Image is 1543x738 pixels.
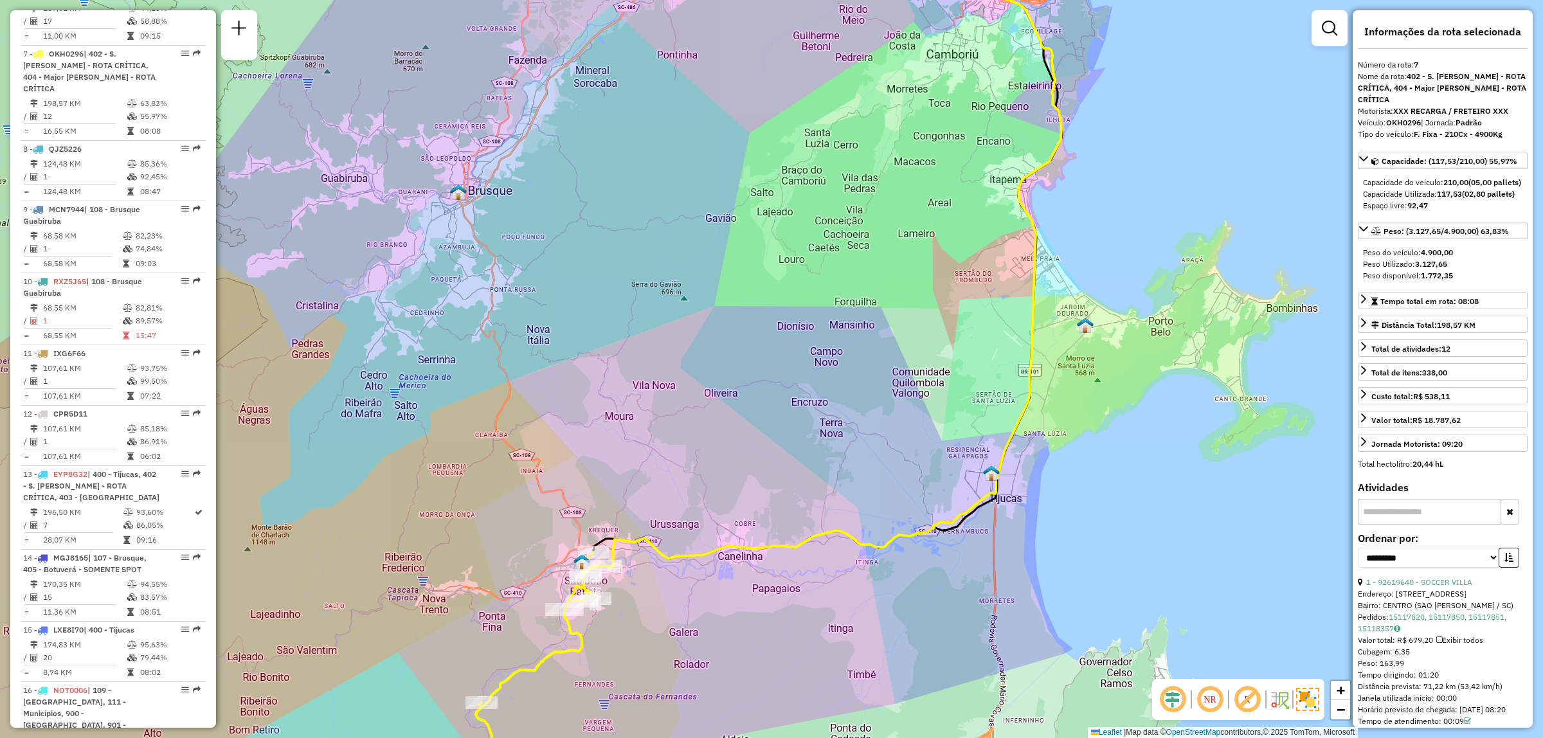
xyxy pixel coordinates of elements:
[127,173,137,181] i: % de utilização da cubagem
[181,410,189,417] em: Opções
[1437,189,1462,199] strong: 117,53
[49,49,84,59] span: OKH0296
[23,519,30,532] td: /
[140,110,201,123] td: 55,97%
[1157,684,1188,715] span: Ocultar deslocamento
[1371,438,1463,450] div: Jornada Motorista: 09:20
[1358,482,1528,494] h4: Atividades
[30,641,38,649] i: Distância Total
[1358,242,1528,287] div: Peso: (3.127,65/4.900,00) 63,83%
[42,157,127,170] td: 124,48 KM
[1358,363,1528,381] a: Total de itens:338,00
[1363,188,1522,200] div: Capacidade Utilizada:
[1358,704,1528,715] div: Horário previsto de chegada: [DATE] 08:20
[23,204,140,226] span: 9 -
[1421,248,1453,257] strong: 4.900,00
[140,422,201,435] td: 85,18%
[123,232,132,240] i: % de utilização do peso
[1358,411,1528,428] a: Valor total:R$ 18.787,62
[30,364,38,372] i: Distância Total
[23,409,87,419] span: 12 -
[140,606,201,618] td: 08:51
[30,425,38,433] i: Distância Total
[1358,339,1528,357] a: Total de atividades:12
[42,435,127,448] td: 1
[181,625,189,633] em: Opções
[1331,700,1350,719] a: Zoom out
[127,425,137,433] i: % de utilização do peso
[1358,692,1528,704] div: Janela utilizada início: 00:00
[42,638,127,651] td: 174,83 KM
[53,348,86,358] span: IXG6F66
[1358,152,1528,169] a: Capacidade: (117,53/210,00) 55,97%
[1441,344,1450,354] strong: 12
[181,205,189,213] em: Opções
[1269,689,1290,710] img: Fluxo de ruas
[1456,118,1482,127] strong: Padrão
[42,301,122,314] td: 68,55 KM
[42,230,122,242] td: 68,58 KM
[30,17,38,25] i: Total de Atividades
[226,15,252,44] a: Nova sessão e pesquisa
[123,304,132,312] i: % de utilização do peso
[1394,625,1400,633] i: Observações
[123,536,130,544] i: Tempo total em rota
[23,625,134,634] span: 15 -
[193,686,201,694] em: Rota exportada
[30,317,38,325] i: Total de Atividades
[123,317,132,325] i: % de utilização da cubagem
[1358,634,1528,646] div: Valor total: R$ 679,20
[135,242,200,255] td: 74,84%
[1468,177,1521,187] strong: (05,00 pallets)
[42,390,127,402] td: 107,61 KM
[193,205,201,213] em: Rota exportada
[193,470,201,478] em: Rota exportada
[23,49,156,93] span: | 402 - S. [PERSON_NAME] - ROTA CRÍTICA, 404 - Major [PERSON_NAME] - ROTA CRÍTICA
[127,580,137,588] i: % de utilização do peso
[1358,611,1528,634] div: Pedidos:
[140,375,201,388] td: 99,50%
[1421,118,1482,127] span: | Jornada:
[30,100,38,107] i: Distância Total
[123,260,129,267] i: Tempo total em rota
[1363,258,1522,270] div: Peso Utilizado:
[42,110,127,123] td: 12
[1358,458,1528,470] div: Total hectolitro:
[42,97,127,110] td: 198,57 KM
[1371,391,1450,402] div: Custo total:
[42,362,127,375] td: 107,61 KM
[23,606,30,618] td: =
[1195,684,1225,715] span: Ocultar NR
[42,651,127,664] td: 20
[53,625,84,634] span: LXE8I70
[135,257,200,270] td: 09:03
[30,113,38,120] i: Total de Atividades
[135,314,200,327] td: 89,57%
[1371,415,1461,426] div: Valor total:
[30,232,38,240] i: Distância Total
[1232,684,1263,715] span: Exibir rótulo
[1393,106,1508,116] strong: XXX RECARGA / FRETEIRO XXX
[573,553,590,570] img: São João Batista
[140,30,201,42] td: 09:15
[53,276,86,286] span: RXZ5J65
[42,15,127,28] td: 17
[1358,222,1528,239] a: Peso: (3.127,65/4.900,00) 63,83%
[1166,728,1221,737] a: OpenStreetMap
[127,377,137,385] i: % de utilização da cubagem
[42,170,127,183] td: 1
[1088,727,1358,738] div: Map data © contributors,© 2025 TomTom, Microsoft
[42,506,123,519] td: 196,50 KM
[140,362,201,375] td: 93,75%
[140,591,201,604] td: 83,57%
[1358,172,1528,217] div: Capacidade: (117,53/210,00) 55,97%
[49,204,84,214] span: MCN7944
[123,509,133,516] i: % de utilização do peso
[1443,177,1468,187] strong: 210,00
[23,591,30,604] td: /
[1358,26,1528,38] h4: Informações da rota selecionada
[42,30,127,42] td: 11,00 KM
[1421,271,1453,280] strong: 1.772,35
[1358,59,1528,71] div: Número da rota:
[1358,647,1410,656] span: Cubagem: 6,35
